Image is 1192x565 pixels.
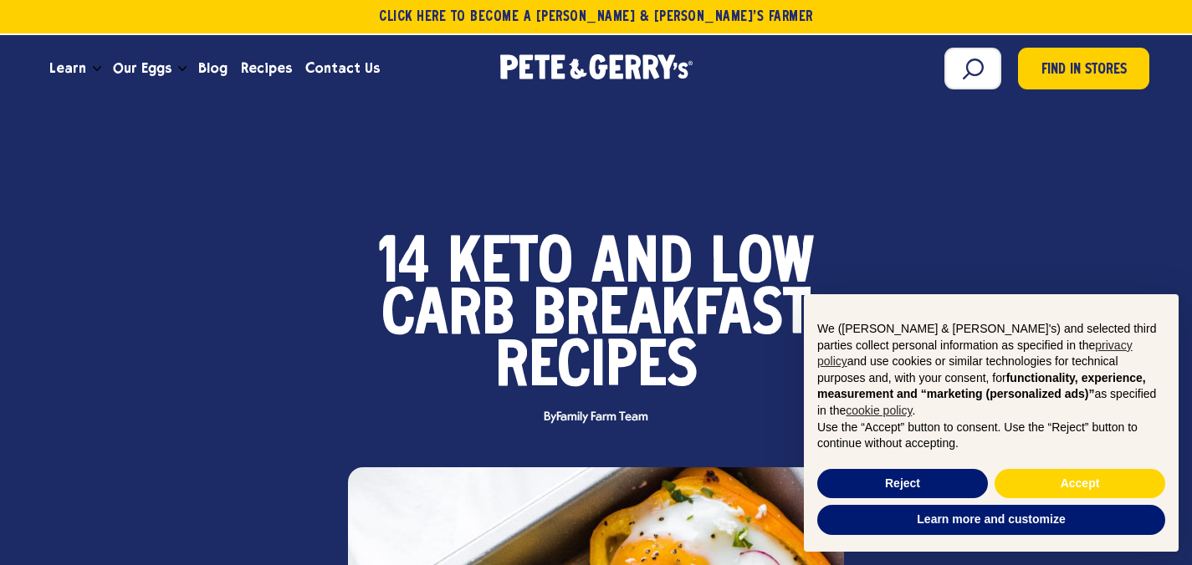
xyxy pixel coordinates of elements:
[305,58,380,79] span: Contact Us
[995,469,1165,499] button: Accept
[93,66,101,72] button: Open the dropdown menu for Learn
[106,46,178,91] a: Our Eggs
[43,46,93,91] a: Learn
[1041,59,1127,82] span: Find in Stores
[944,48,1001,89] input: Search
[535,411,656,424] span: By
[1018,48,1149,89] a: Find in Stores
[711,239,815,291] span: Low
[846,404,912,417] a: cookie policy
[113,58,171,79] span: Our Eggs
[378,239,430,291] span: 14
[817,505,1165,535] button: Learn more and customize
[533,291,811,343] span: Breakfast
[448,239,573,291] span: Keto
[556,410,647,424] span: Family Farm Team
[495,343,698,394] span: Recipes
[192,46,234,91] a: Blog
[817,420,1165,452] p: Use the “Accept” button to consent. Use the “Reject” button to continue without accepting.
[817,321,1165,420] p: We ([PERSON_NAME] & [PERSON_NAME]'s) and selected third parties collect personal information as s...
[234,46,299,91] a: Recipes
[591,239,693,291] span: and
[198,58,228,79] span: Blog
[817,469,988,499] button: Reject
[381,291,514,343] span: Carb
[178,66,187,72] button: Open the dropdown menu for Our Eggs
[49,58,86,79] span: Learn
[299,46,386,91] a: Contact Us
[241,58,292,79] span: Recipes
